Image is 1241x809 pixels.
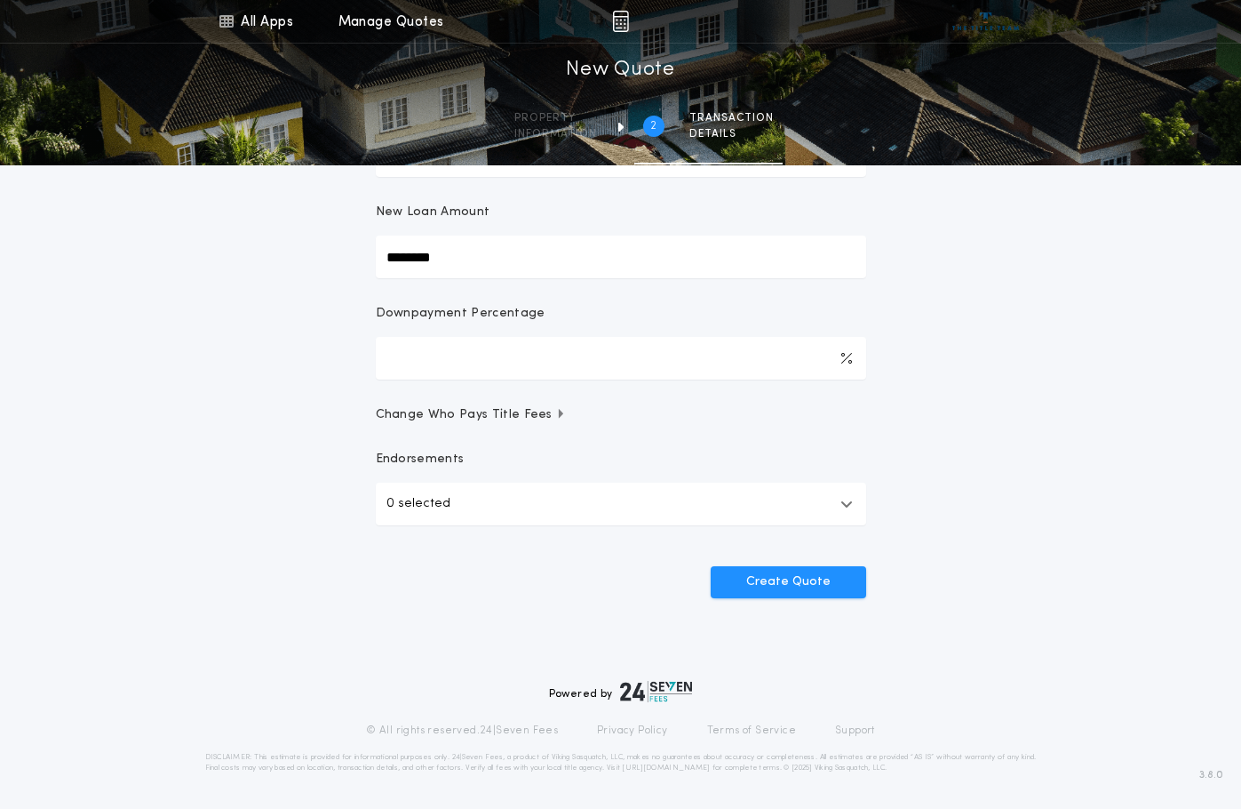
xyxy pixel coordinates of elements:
[386,493,450,515] p: 0 selected
[514,127,597,141] span: information
[612,11,629,32] img: img
[376,406,866,424] button: Change Who Pays Title Fees
[650,119,656,133] h2: 2
[622,765,710,772] a: [URL][DOMAIN_NAME]
[620,681,693,702] img: logo
[376,305,545,323] p: Downpayment Percentage
[1199,767,1223,783] span: 3.8.0
[711,566,866,598] button: Create Quote
[689,127,774,141] span: details
[689,111,774,125] span: Transaction
[376,451,866,469] p: Endorsements
[514,111,597,125] span: Property
[566,56,674,84] h1: New Quote
[835,724,875,738] a: Support
[376,483,866,525] button: 0 selected
[549,681,693,702] div: Powered by
[952,12,1019,30] img: vs-icon
[366,724,558,738] p: © All rights reserved. 24|Seven Fees
[707,724,796,738] a: Terms of Service
[376,204,490,221] p: New Loan Amount
[597,724,668,738] a: Privacy Policy
[376,236,866,278] input: New Loan Amount
[376,337,866,380] input: Downpayment Percentage
[205,752,1037,773] p: DISCLAIMER: This estimate is provided for informational purposes only. 24|Seven Fees, a product o...
[376,406,567,424] span: Change Who Pays Title Fees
